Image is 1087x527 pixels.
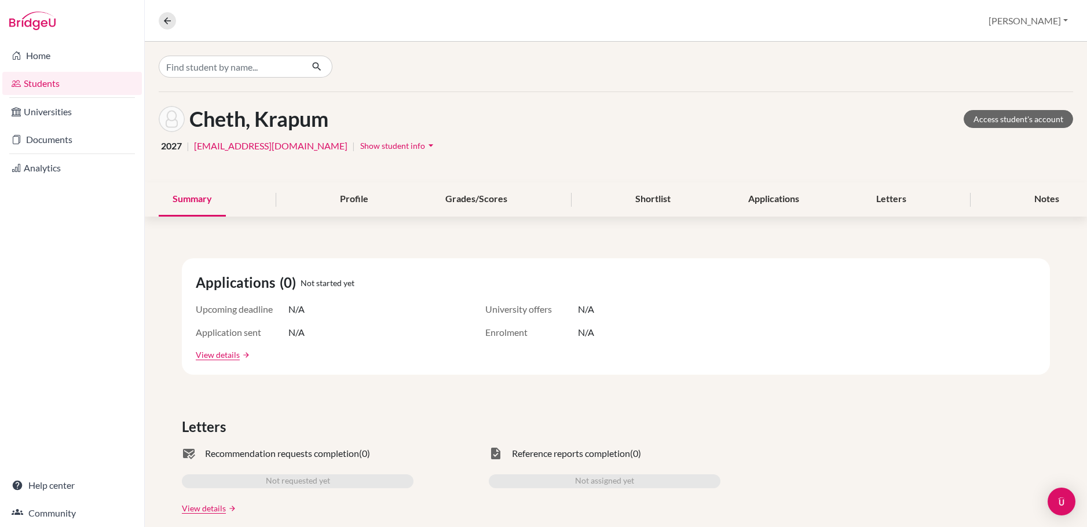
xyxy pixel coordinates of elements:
h1: Cheth, Krapum [189,107,328,131]
a: Home [2,44,142,67]
span: (0) [280,272,301,293]
div: Summary [159,182,226,217]
span: Recommendation requests completion [205,447,359,460]
span: Not requested yet [266,474,330,488]
a: Universities [2,100,142,123]
a: Community [2,502,142,525]
div: Shortlist [621,182,685,217]
div: Applications [734,182,813,217]
img: Bridge-U [9,12,56,30]
span: Application sent [196,325,288,339]
div: Open Intercom Messenger [1048,488,1075,515]
a: arrow_forward [226,504,236,513]
span: Enrolment [485,325,578,339]
span: Show student info [360,141,425,151]
span: 2027 [161,139,182,153]
span: Letters [182,416,230,437]
a: View details [182,502,226,514]
span: Reference reports completion [512,447,630,460]
span: N/A [578,325,594,339]
span: | [186,139,189,153]
span: mark_email_read [182,447,196,460]
span: Not started yet [301,277,354,289]
span: N/A [288,325,305,339]
a: View details [196,349,240,361]
div: Letters [862,182,920,217]
span: Not assigned yet [575,474,634,488]
span: Applications [196,272,280,293]
span: (0) [359,447,370,460]
a: arrow_forward [240,351,250,359]
a: Students [2,72,142,95]
a: Access student's account [964,110,1073,128]
i: arrow_drop_down [425,140,437,151]
span: N/A [578,302,594,316]
div: Notes [1020,182,1073,217]
span: | [352,139,355,153]
a: Help center [2,474,142,497]
span: (0) [630,447,641,460]
span: N/A [288,302,305,316]
a: [EMAIL_ADDRESS][DOMAIN_NAME] [194,139,347,153]
button: Show student infoarrow_drop_down [360,137,437,155]
input: Find student by name... [159,56,302,78]
a: Documents [2,128,142,151]
div: Profile [326,182,382,217]
span: University offers [485,302,578,316]
span: task [489,447,503,460]
a: Analytics [2,156,142,180]
button: [PERSON_NAME] [983,10,1073,32]
span: Upcoming deadline [196,302,288,316]
div: Grades/Scores [431,182,521,217]
img: Krapum Cheth's avatar [159,106,185,132]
